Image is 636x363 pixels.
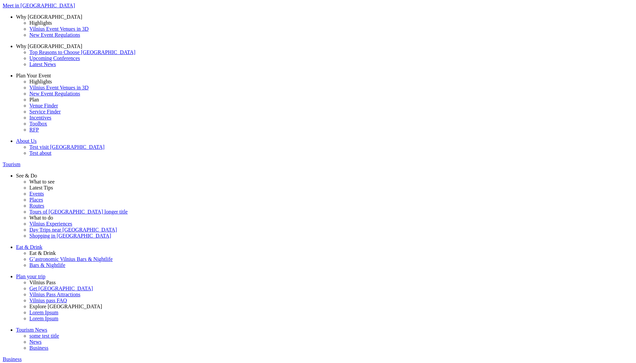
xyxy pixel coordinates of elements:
[16,327,47,333] span: Tourism News
[29,333,633,339] a: some test title
[29,233,633,239] a: Shopping in [GEOGRAPHIC_DATA]
[29,292,633,298] a: Vilnius Pass Attractions
[29,203,633,209] a: Routes
[29,121,47,126] span: Toolbox
[29,197,43,203] span: Places
[29,20,52,26] span: Highlights
[29,55,633,61] a: Upcoming Conferences
[29,179,55,185] span: What to see
[29,197,633,203] a: Places
[3,356,633,362] a: Business
[29,209,128,215] span: Tours of [GEOGRAPHIC_DATA] longer title
[29,61,633,67] a: Latest News
[29,209,633,215] a: Tours of [GEOGRAPHIC_DATA] longer title
[29,121,633,127] a: Toolbox
[29,115,633,121] a: Incentives
[29,109,61,114] span: Service Finder
[29,339,41,345] span: News
[29,103,58,108] span: Venue Finder
[29,91,633,97] a: New Event Regulations
[29,203,44,209] span: Routes
[29,286,633,292] a: Get [GEOGRAPHIC_DATA]
[29,316,633,322] a: Lorem Ipsum
[29,127,633,133] a: RFP
[29,191,44,197] span: Events
[3,356,22,362] span: Business
[16,274,633,280] a: Plan your trip
[16,244,42,250] span: Eat & Drink
[16,73,51,78] span: Plan Your Event
[29,85,88,90] span: Vilnius Event Venues in 3D
[29,227,117,233] span: Day Trips near [GEOGRAPHIC_DATA]
[16,138,37,144] span: About Us
[29,256,633,262] a: G’astronomic Vilnius Bars & Nightlife
[29,345,633,351] a: Business
[29,185,53,191] span: Latest Tips
[29,233,111,239] span: Shopping in [GEOGRAPHIC_DATA]
[29,256,113,262] span: G’astronomic Vilnius Bars & Nightlife
[29,310,633,316] a: Lorem Ipsum
[29,79,52,84] span: Highlights
[3,161,20,167] span: Tourism
[29,85,633,91] a: Vilnius Event Venues in 3D
[16,14,82,20] span: Why [GEOGRAPHIC_DATA]
[29,310,58,315] span: Lorem Ipsum
[29,144,633,150] a: Test visit [GEOGRAPHIC_DATA]
[29,227,633,233] a: Day Trips near [GEOGRAPHIC_DATA]
[29,345,48,351] span: Business
[29,262,65,268] span: Bars & Nightlife
[29,221,633,227] a: Vilnius Experiences
[29,49,633,55] a: Top Reasons to Choose [GEOGRAPHIC_DATA]
[29,32,80,38] span: New Event Regulations
[29,97,39,102] span: Plan
[3,161,633,167] a: Tourism
[29,339,633,345] a: News
[3,3,633,9] a: Meet in [GEOGRAPHIC_DATA]
[29,103,633,109] a: Venue Finder
[29,32,633,38] a: New Event Regulations
[29,109,633,115] a: Service Finder
[29,250,56,256] span: Eat & Drink
[29,127,39,132] span: RFP
[16,274,45,279] span: Plan your trip
[29,191,633,197] a: Events
[16,173,37,178] span: See & Do
[29,292,80,297] span: Vilnius Pass Attractions
[29,316,58,321] span: Lorem Ipsum
[29,150,633,156] a: Test about
[16,327,633,333] a: Tourism News
[29,215,53,221] span: What to do
[29,298,633,304] a: Vilnius pass FAQ
[29,26,88,32] span: Vilnius Event Venues in 3D
[29,221,72,227] span: Vilnius Experiences
[29,304,102,309] span: Explore [GEOGRAPHIC_DATA]
[29,26,633,32] a: Vilnius Event Venues in 3D
[29,262,633,268] a: Bars & Nightlife
[29,286,93,291] span: Get [GEOGRAPHIC_DATA]
[29,115,51,120] span: Incentives
[16,138,633,144] a: About Us
[16,244,633,250] a: Eat & Drink
[29,280,56,285] span: Vilnius Pass
[16,43,82,49] span: Why [GEOGRAPHIC_DATA]
[29,91,80,96] span: New Event Regulations
[3,3,75,8] span: Meet in [GEOGRAPHIC_DATA]
[29,298,67,303] span: Vilnius pass FAQ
